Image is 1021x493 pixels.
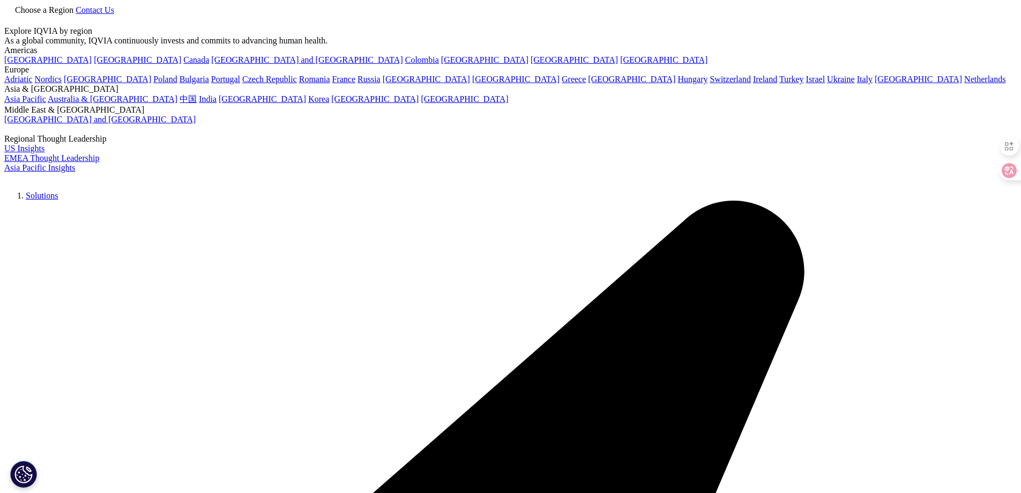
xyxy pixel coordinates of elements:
a: Romania [299,75,330,84]
a: Turkey [779,75,804,84]
a: Poland [153,75,177,84]
div: As a global community, IQVIA continuously invests and commits to advancing human health. [4,36,1017,46]
a: Ireland [753,75,777,84]
a: [GEOGRAPHIC_DATA] [219,94,306,104]
a: [GEOGRAPHIC_DATA] [875,75,962,84]
div: Regional Thought Leadership [4,134,1017,144]
span: Choose a Region [15,5,73,14]
div: Europe [4,65,1017,75]
div: Explore IQVIA by region [4,26,1017,36]
div: Asia & [GEOGRAPHIC_DATA] [4,84,1017,94]
a: Canada [183,55,209,64]
a: [GEOGRAPHIC_DATA] [620,55,707,64]
a: [GEOGRAPHIC_DATA] [383,75,470,84]
a: EMEA Thought Leadership [4,153,99,163]
a: Bulgaria [180,75,209,84]
a: [GEOGRAPHIC_DATA] [441,55,528,64]
a: Korea [308,94,329,104]
a: Israel [806,75,825,84]
a: [GEOGRAPHIC_DATA] [94,55,181,64]
a: Switzerland [710,75,750,84]
a: Portugal [211,75,240,84]
a: [GEOGRAPHIC_DATA] and [GEOGRAPHIC_DATA] [211,55,403,64]
a: Greece [562,75,586,84]
a: Asia Pacific [4,94,46,104]
a: Contact Us [76,5,114,14]
a: Adriatic [4,75,32,84]
a: [GEOGRAPHIC_DATA] [64,75,151,84]
div: Americas [4,46,1017,55]
a: [GEOGRAPHIC_DATA] and [GEOGRAPHIC_DATA] [4,115,196,124]
a: Colombia [405,55,439,64]
a: US Insights [4,144,44,153]
a: Hungary [677,75,707,84]
a: Russia [357,75,381,84]
a: [GEOGRAPHIC_DATA] [531,55,618,64]
a: [GEOGRAPHIC_DATA] [421,94,508,104]
a: Solutions [26,191,58,200]
a: [GEOGRAPHIC_DATA] [331,94,419,104]
a: [GEOGRAPHIC_DATA] [4,55,92,64]
a: [GEOGRAPHIC_DATA] [472,75,560,84]
a: Ukraine [827,75,855,84]
a: Australia & [GEOGRAPHIC_DATA] [48,94,177,104]
a: France [332,75,356,84]
a: Italy [857,75,873,84]
button: Cookie 设置 [10,461,37,488]
a: Czech Republic [242,75,297,84]
a: Netherlands [964,75,1005,84]
a: Asia Pacific Insights [4,163,75,172]
a: [GEOGRAPHIC_DATA] [588,75,675,84]
a: Nordics [34,75,62,84]
a: 中国 [180,94,197,104]
div: Middle East & [GEOGRAPHIC_DATA] [4,105,1017,115]
a: India [199,94,217,104]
